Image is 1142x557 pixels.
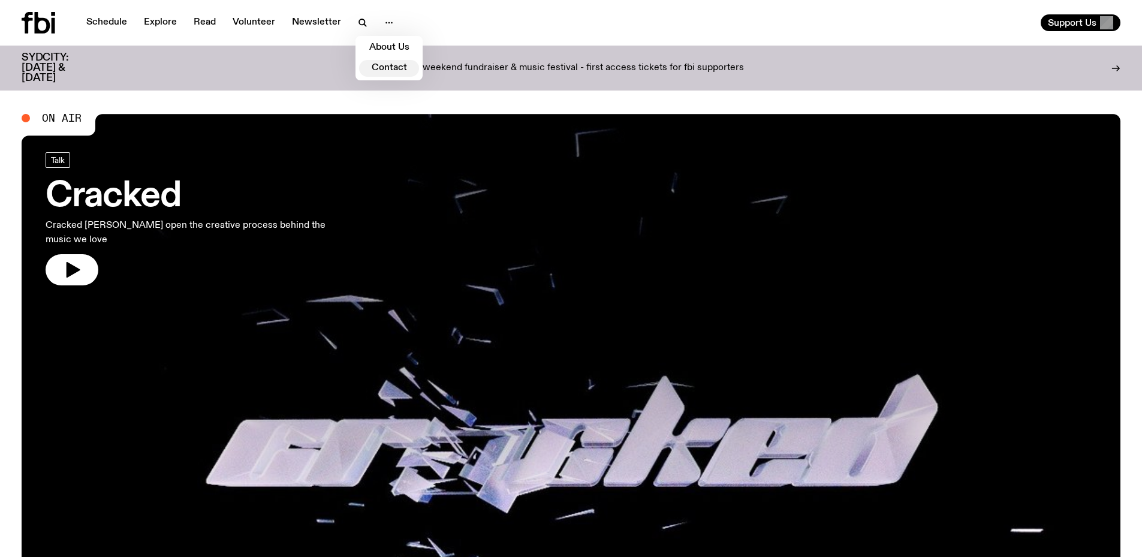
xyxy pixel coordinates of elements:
[46,152,70,168] a: Talk
[225,14,282,31] a: Volunteer
[46,152,352,285] a: CrackedCracked [PERSON_NAME] open the creative process behind the music we love
[1041,14,1120,31] button: Support Us
[359,40,419,56] a: About Us
[285,14,348,31] a: Newsletter
[46,180,352,213] h3: Cracked
[79,14,134,31] a: Schedule
[51,155,65,164] span: Talk
[186,14,223,31] a: Read
[137,14,184,31] a: Explore
[42,113,82,124] span: On Air
[22,53,98,83] h3: SYDCITY: [DATE] & [DATE]
[46,218,352,247] p: Cracked [PERSON_NAME] open the creative process behind the music we love
[1048,17,1096,28] span: Support Us
[399,63,744,74] p: Long weekend fundraiser & music festival - first access tickets for fbi supporters
[359,60,419,77] a: Contact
